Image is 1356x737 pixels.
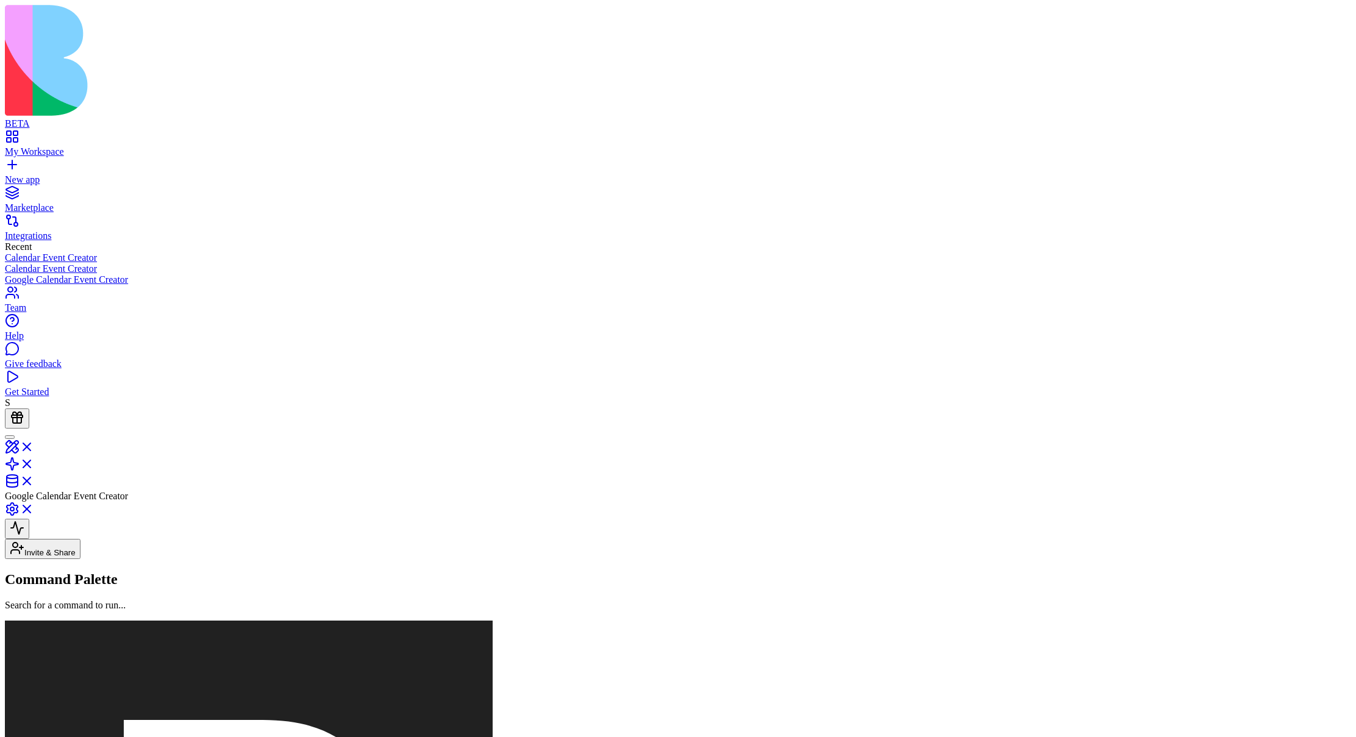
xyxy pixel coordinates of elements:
a: New app [5,163,1351,185]
a: Google Calendar Event Creator [5,274,1351,285]
div: My Workspace [5,146,1351,157]
a: Get Started [5,376,1351,397]
div: BETA [5,118,1351,129]
span: Recent [5,241,32,252]
a: Calendar Event Creator [5,252,1351,263]
div: Help [5,330,1351,341]
a: Give feedback [5,347,1351,369]
div: Integrations [5,230,1351,241]
a: Marketplace [5,191,1351,213]
span: S [5,397,10,408]
a: My Workspace [5,135,1351,157]
div: Marketplace [5,202,1351,213]
button: Invite & Share [5,539,80,559]
div: Team [5,302,1351,313]
span: Google Calendar Event Creator [5,491,128,501]
a: Team [5,291,1351,313]
a: BETA [5,107,1351,129]
a: Integrations [5,219,1351,241]
p: Search for a command to run... [5,600,1351,611]
a: Calendar Event Creator [5,263,1351,274]
div: New app [5,174,1351,185]
a: Help [5,319,1351,341]
div: Give feedback [5,358,1351,369]
h2: Command Palette [5,571,1351,588]
div: Get Started [5,386,1351,397]
img: logo [5,5,495,116]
